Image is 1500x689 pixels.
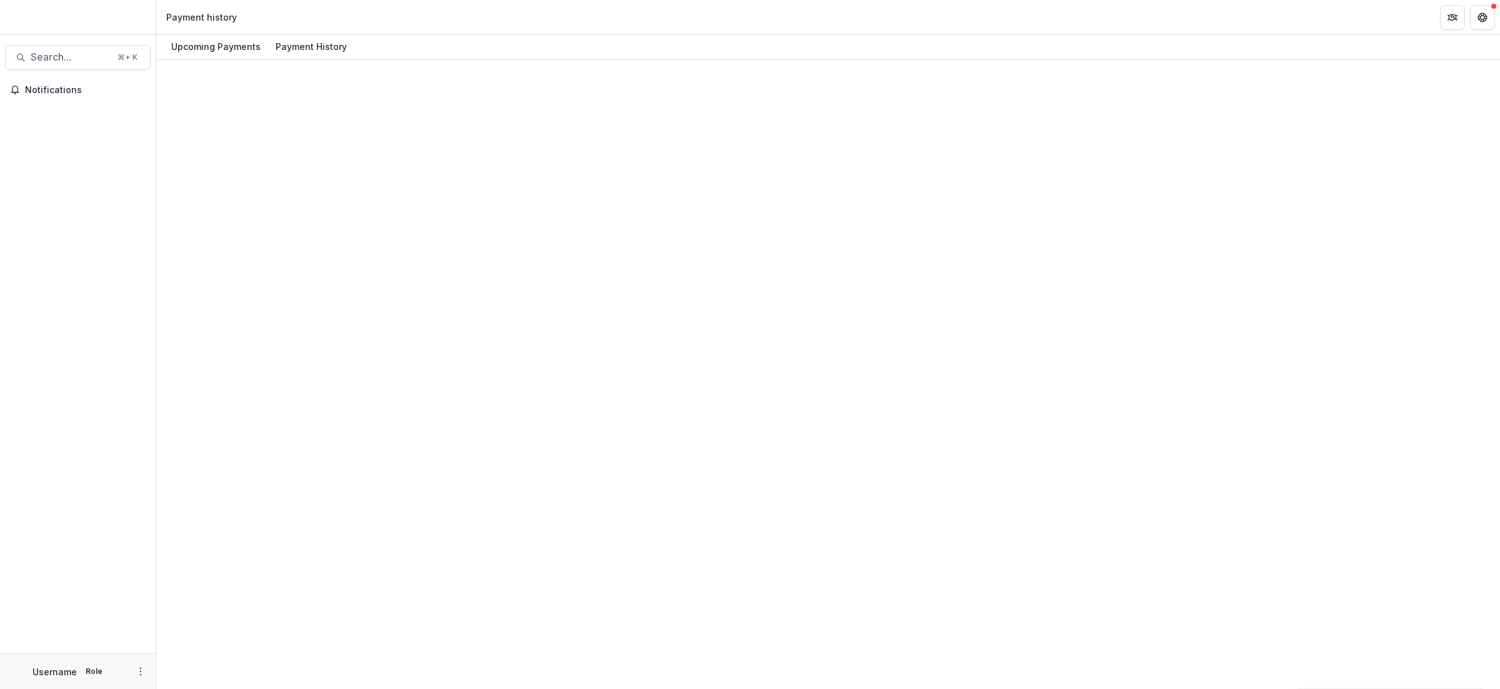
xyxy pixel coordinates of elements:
[1470,5,1495,30] button: Get Help
[133,664,148,679] button: More
[25,85,146,96] span: Notifications
[32,665,77,678] p: Username
[31,51,110,63] span: Search...
[166,37,266,56] div: Upcoming Payments
[166,35,266,59] a: Upcoming Payments
[5,45,151,70] button: Search...
[271,37,352,56] div: Payment History
[1440,5,1465,30] button: Partners
[115,51,140,64] div: ⌘ + K
[82,666,106,677] p: Role
[271,35,352,59] a: Payment History
[166,11,237,24] div: Payment history
[161,8,242,26] nav: breadcrumb
[5,80,151,100] button: Notifications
